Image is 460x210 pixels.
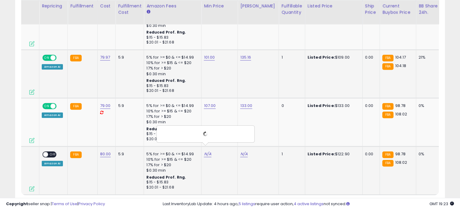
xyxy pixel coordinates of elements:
a: N/A [240,151,247,157]
div: 1 [281,55,300,60]
a: Terms of Use [52,201,77,207]
div: 0.00 [365,103,375,108]
span: OFF [56,104,65,109]
div: $133.00 [308,103,358,108]
b: Reduced Prof. Rng. [146,126,186,131]
a: N/A [204,151,211,157]
div: $0.30 min [146,23,197,28]
div: $20.01 - $21.68 [146,185,197,190]
span: 108.02 [395,160,407,165]
div: Listed Price [308,3,360,9]
div: Amazon AI [42,161,63,166]
div: seller snap | | [6,201,105,207]
div: 21% [419,55,439,60]
a: Privacy Policy [78,201,105,207]
div: Amazon Fees [146,3,199,9]
div: Fulfillment Cost [118,3,141,16]
a: 5 listings [239,201,255,207]
div: Repricing [42,3,65,9]
a: 107.00 [204,103,216,109]
b: Listed Price: [308,103,335,108]
div: 17% for > $20 [146,114,197,119]
a: 4 active listings [294,201,324,207]
small: FBA [70,103,81,110]
div: $109.00 [308,55,358,60]
b: Reduced Prof. Rng. [146,30,186,35]
div: 1 [281,151,300,157]
div: Fulfillment [70,3,95,9]
div: $0.30 min [146,119,197,125]
div: Amazon AI [42,64,63,69]
div: Last InventoryLab Update: 4 hours ago, require user action, not synced. [163,201,454,207]
div: $20.01 - $21.68 [146,40,197,45]
div: 5.9 [118,55,139,60]
div: $20.01 - $21.68 [146,88,197,93]
small: FBA [382,63,393,70]
div: Current Buybox Price [382,3,413,16]
div: 5% for >= $0 & <= $14.99 [146,55,197,60]
b: Reduced Prof. Rng. [146,175,186,180]
b: Listed Price: [308,151,335,157]
span: ON [43,55,51,60]
small: FBA [382,111,393,118]
div: $122.90 [308,151,358,157]
span: 2025-08-12 19:23 GMT [429,201,454,207]
div: 5.9 [118,151,139,157]
small: FBA [382,160,393,166]
span: 98.78 [395,151,406,157]
small: FBA [382,103,393,110]
b: Listed Price: [308,54,335,60]
div: [PERSON_NAME] [240,3,276,9]
div: Fulfillable Quantity [281,3,302,16]
div: 17% for > $20 [146,162,197,168]
div: $0.30 min [146,168,197,173]
div: $0.30 min [146,71,197,77]
a: 79.00 [100,103,111,109]
b: Reduced Prof. Rng. [146,78,186,83]
div: $15 - $15.83 [146,83,197,89]
div: 0% [419,151,439,157]
div: 0.00 [365,151,375,157]
div: $15 - $15.83 [146,35,197,40]
span: 104.17 [395,54,406,60]
small: FBA [382,55,393,61]
strong: Copyright [6,201,28,207]
a: 80.00 [100,151,111,157]
div: 5.9 [118,103,139,108]
div: Min Price [204,3,235,9]
div: 10% for >= $15 & <= $20 [146,157,197,162]
div: Ship Price [365,3,377,16]
a: 135.16 [240,54,251,60]
div: Cost [100,3,113,9]
span: OFF [48,152,58,157]
div: 5% for >= $0 & <= $14.99 [146,151,197,157]
div: $20.01 - $21.68 [146,137,197,142]
a: 79.97 [100,54,110,60]
div: 5% for >= $0 & <= $14.99 [146,103,197,108]
span: 104.18 [395,63,406,69]
a: 133.00 [240,103,252,109]
div: 17% for > $20 [146,66,197,71]
small: FBA [70,151,81,158]
div: BB Share 24h. [419,3,441,16]
small: FBA [70,55,81,61]
div: 10% for >= $15 & <= $20 [146,60,197,66]
div: 0 [281,103,300,108]
a: 101.00 [204,54,215,60]
small: FBA [382,151,393,158]
span: ON [43,104,51,109]
span: 108.02 [395,111,407,117]
div: $15 - $15.83 [146,131,197,137]
span: OFF [56,55,65,60]
div: 0% [419,103,439,108]
div: 10% for >= $15 & <= $20 [146,108,197,114]
div: Amazon AI [42,112,63,118]
div: 0.00 [365,55,375,60]
small: Amazon Fees. [146,9,150,15]
div: $15 - $15.83 [146,180,197,185]
span: 98.78 [395,103,406,108]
